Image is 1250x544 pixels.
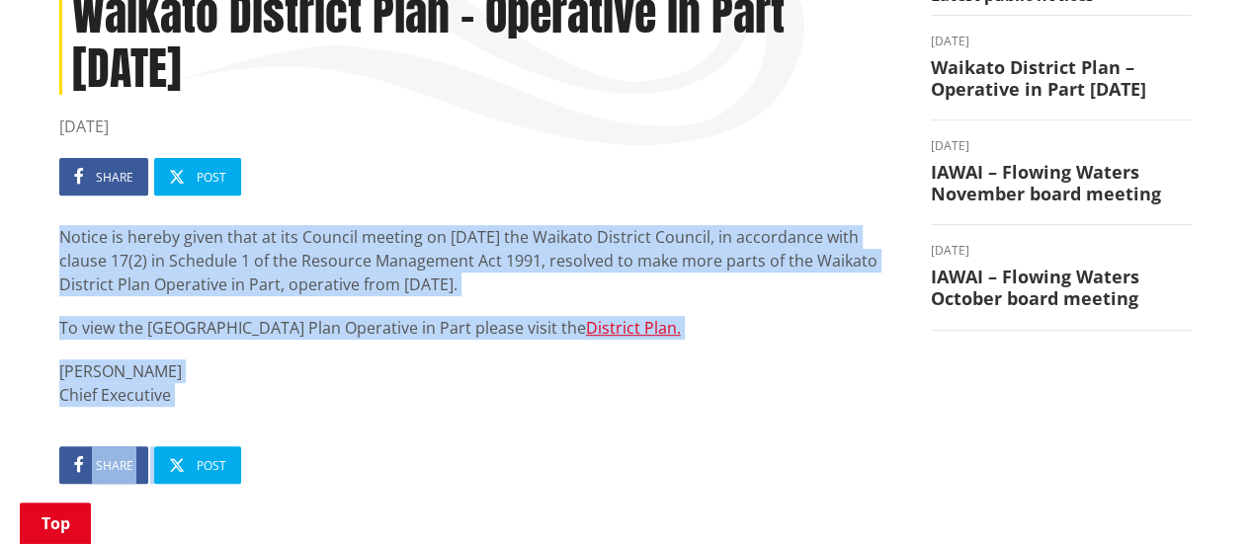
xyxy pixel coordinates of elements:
h3: IAWAI – Flowing Waters November board meeting [931,162,1192,204]
p: Notice is hereby given that at its Council meeting on [DATE] the Waikato District Council, in acc... [59,225,901,296]
time: [DATE] [59,115,901,138]
a: Post [154,158,241,195]
a: Share [59,446,148,484]
h3: Waikato District Plan – Operative in Part [DATE] [931,57,1192,100]
a: [DATE] IAWAI – Flowing Waters October board meeting [931,245,1192,309]
span: Post [197,457,226,474]
a: [DATE] Waikato District Plan – Operative in Part [DATE] [931,36,1192,100]
time: [DATE] [931,245,1192,257]
a: District Plan. [586,317,681,339]
time: [DATE] [931,36,1192,47]
span: Post [197,169,226,186]
time: [DATE] [931,140,1192,152]
p: To view the [GEOGRAPHIC_DATA] Plan Operative in Part please visit the [59,316,901,340]
a: Top [20,503,91,544]
h3: IAWAI – Flowing Waters October board meeting [931,267,1192,309]
span: Share [96,169,133,186]
p: [PERSON_NAME] Chief Executive [59,359,901,407]
a: Share [59,158,148,195]
a: Post [154,446,241,484]
span: Share [96,457,133,474]
a: [DATE] IAWAI – Flowing Waters November board meeting [931,140,1192,204]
